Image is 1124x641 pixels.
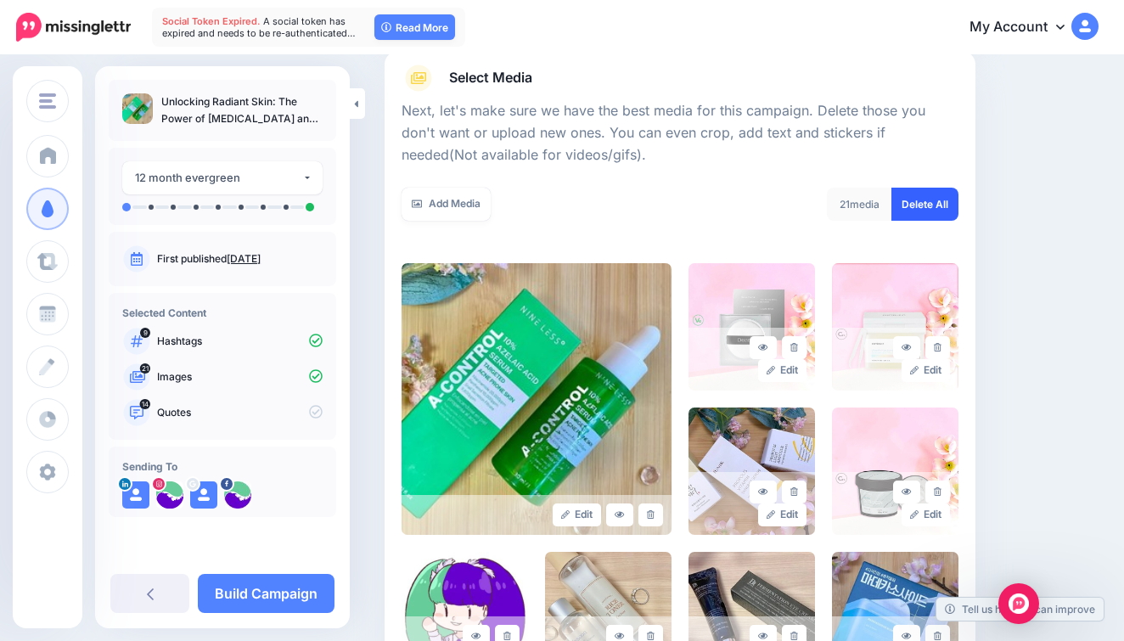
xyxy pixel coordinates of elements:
img: Missinglettr [16,13,131,42]
img: 3a3fc5f1b54c000d0d927a51820e9018_large.jpg [688,408,815,535]
a: [DATE] [227,252,261,265]
button: 12 month evergreen [122,161,323,194]
div: media [827,188,892,221]
span: 9 [140,328,150,338]
p: Unlocking Radiant Skin: The Power of [MEDICAL_DATA] and the Magic of Nineless 10% [MEDICAL_DATA] ... [161,93,323,127]
img: 2edf01584126779a7a520bf49238cd90_large.jpg [402,263,672,535]
img: user_default_image.png [122,481,149,509]
p: First published [157,251,323,267]
a: Add Media [402,188,491,221]
img: 103fd42024fdaa0fb7cb4f806eb7a4d4_large.jpg [688,263,815,391]
img: menu.png [39,93,56,109]
a: My Account [953,7,1099,48]
a: Edit [553,503,601,526]
span: 14 [140,399,151,409]
div: 12 month evergreen [135,168,302,188]
span: Social Token Expired. [162,15,261,27]
span: A social token has expired and needs to be re-authenticated… [162,15,356,39]
a: Select Media [402,65,958,92]
img: 241e7e3d60c7a00921435835f159dfaf_large.jpg [832,408,958,535]
a: Read More [374,14,455,40]
p: Next, let's make sure we have the best media for this campaign. Delete those you don't want or up... [402,100,958,166]
a: Tell us how we can improve [936,598,1104,621]
a: Edit [758,503,806,526]
h4: Sending To [122,460,323,473]
span: 21 [840,198,850,211]
img: 298399724_111683234976185_5591662673203448403_n-bsa132010.jpg [224,481,251,509]
h4: Selected Content [122,306,323,319]
span: Select Media [449,66,532,89]
img: 2edf01584126779a7a520bf49238cd90_thumb.jpg [122,93,153,124]
a: Edit [758,359,806,382]
a: Delete All [891,188,958,221]
img: user_default_image.png [190,481,217,509]
a: Edit [902,503,950,526]
p: Images [157,369,323,385]
div: Open Intercom Messenger [998,583,1039,624]
img: cb2d31e846254110c07d18d79663de47_large.jpg [832,263,958,391]
span: 21 [140,363,150,374]
p: Quotes [157,405,323,420]
img: 279477992_518922393284184_8451916738421161878_n-bsa132011.jpg [156,481,183,509]
p: Hashtags [157,334,323,349]
a: Edit [902,359,950,382]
